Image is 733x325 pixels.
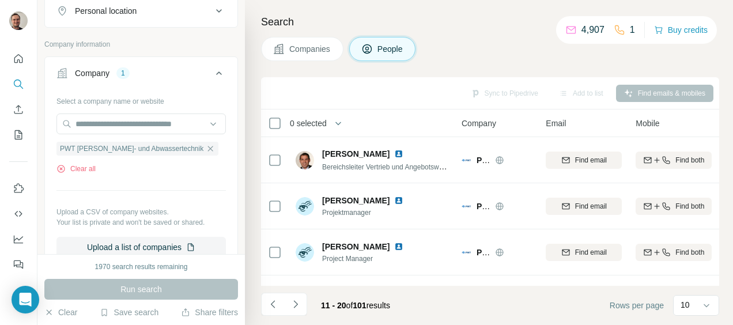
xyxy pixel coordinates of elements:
button: Find email [546,152,622,169]
button: My lists [9,124,28,145]
span: PWT [PERSON_NAME]- und Abwassertechnik [60,143,203,154]
img: LinkedIn logo [394,149,403,158]
p: Company information [44,39,238,50]
span: Find email [575,155,607,165]
span: Projektmanager [322,207,417,218]
button: Upload a list of companies [56,237,226,258]
span: Companies [289,43,331,55]
button: Search [9,74,28,95]
span: PWT [PERSON_NAME]- und Abwassertechnik [477,156,652,165]
div: Open Intercom Messenger [12,286,39,313]
div: 1 [116,68,130,78]
button: Navigate to previous page [261,293,284,316]
p: Your list is private and won't be saved or shared. [56,217,226,228]
img: LinkedIn logo [394,242,403,251]
img: Avatar [296,151,314,169]
button: Dashboard [9,229,28,250]
button: Clear all [56,164,96,174]
button: Navigate to next page [284,293,307,316]
button: Feedback [9,254,28,275]
button: Use Surfe API [9,203,28,224]
div: 1970 search results remaining [95,262,188,272]
button: Find both [636,244,712,261]
span: People [377,43,404,55]
span: 11 - 20 [321,301,346,310]
button: Company1 [45,59,237,92]
span: Rows per page [610,300,664,311]
span: Find email [575,247,607,258]
img: Logo of PWT Wasser- und Abwassertechnik [462,202,471,211]
span: Find email [575,201,607,211]
h4: Search [261,14,719,30]
span: [PERSON_NAME] [322,148,390,160]
img: Logo of PWT Wasser- und Abwassertechnik [462,156,471,165]
span: Find both [675,201,704,211]
span: Find both [675,247,704,258]
span: Find both [675,155,704,165]
p: 10 [681,299,690,311]
span: PWT [PERSON_NAME]- und Abwassertechnik [477,202,652,211]
img: Avatar [296,243,314,262]
button: Quick start [9,48,28,69]
button: Share filters [181,307,238,318]
span: [PERSON_NAME] [322,241,390,252]
img: LinkedIn logo [394,196,403,205]
div: Personal location [75,5,137,17]
span: Project Manager [322,254,417,264]
span: Bereichsleiter Vertrieb und Angebotswesen [322,162,454,171]
button: Find email [546,198,622,215]
button: Clear [44,307,77,318]
span: Email [546,118,566,129]
p: 4,907 [581,23,604,37]
p: Upload a CSV of company websites. [56,207,226,217]
img: Logo of PWT Wasser- und Abwassertechnik [462,248,471,257]
button: Find email [546,244,622,261]
span: 0 selected [290,118,327,129]
span: PWT [PERSON_NAME]- und Abwassertechnik [477,248,652,257]
span: [PERSON_NAME] [322,195,390,206]
span: results [321,301,390,310]
span: Company [462,118,496,129]
button: Save search [100,307,158,318]
img: Avatar [9,12,28,30]
div: Select a company name or website [56,92,226,107]
button: Find both [636,198,712,215]
button: Use Surfe on LinkedIn [9,178,28,199]
button: Enrich CSV [9,99,28,120]
span: Mobile [636,118,659,129]
button: Buy credits [654,22,708,38]
button: Find both [636,152,712,169]
p: 1 [630,23,635,37]
span: of [346,301,353,310]
div: Company [75,67,109,79]
span: 101 [353,301,366,310]
img: Avatar [296,197,314,216]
